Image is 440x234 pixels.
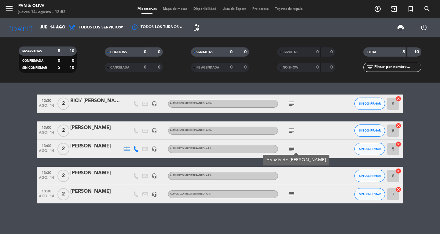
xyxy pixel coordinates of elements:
strong: 0 [72,58,75,63]
i: cancel [395,96,402,102]
i: headset_mic [152,146,157,152]
strong: 0 [244,65,248,69]
span: print [397,24,404,31]
div: LOG OUT [412,18,435,37]
span: , ARS - [205,174,212,177]
span: SIN CONFIRMAR [359,102,381,105]
i: cancel [395,123,402,129]
i: [DATE] [5,21,37,34]
span: 13:30 [39,187,54,194]
span: , ARS - [205,147,212,150]
span: 13:00 [39,142,54,149]
span: Pre-acceso [249,7,272,11]
i: cancel [395,168,402,174]
span: 13:00 [39,124,54,131]
div: [PERSON_NAME] [70,142,122,150]
span: ago. 14 [39,176,54,183]
span: Almuerzo Mediterráneo [170,174,212,177]
strong: 10 [69,65,75,70]
span: RE AGENDADA [196,66,219,69]
i: subject [288,191,295,198]
strong: 0 [316,65,319,69]
span: Almuerzo Mediterráneo [170,129,212,132]
span: CONFIRMADA [22,59,43,62]
span: 2 [57,188,69,200]
span: ago. 14 [39,104,54,111]
span: 2 [57,170,69,182]
span: SIN CONFIRMAR [359,147,381,150]
div: jueves 14. agosto - 12:52 [18,9,66,15]
i: headset_mic [152,101,157,106]
span: 2 [57,143,69,155]
i: cancel [395,141,402,147]
div: Pan & Oliva [18,3,66,9]
strong: 0 [330,65,334,69]
strong: 0 [144,65,146,69]
div: [PERSON_NAME] [70,188,122,195]
i: search [424,5,431,13]
span: Disponibilidad [190,7,219,11]
span: pending_actions [193,24,200,31]
span: Tarjetas de regalo [272,7,306,11]
strong: 0 [158,50,162,54]
i: turned_in_not [407,5,414,13]
button: SIN CONFIRMAR [354,98,385,110]
strong: 0 [244,50,248,54]
span: , ARS - [205,129,212,132]
span: Todos los servicios [79,25,121,30]
span: Almuerzo Mediterráneo [170,147,212,150]
span: Almuerzo Mediterráneo [170,102,212,105]
button: SIN CONFIRMAR [354,124,385,137]
span: ago. 14 [39,131,54,138]
input: Filtrar por nombre... [374,64,421,71]
span: SIN CONFIRMAR [359,192,381,196]
span: 2 [57,124,69,137]
span: SERVIDAS [283,51,298,54]
i: filter_list [366,64,374,71]
strong: 0 [230,65,233,69]
span: Almuerzo Mediterráneo [170,193,212,195]
strong: 5 [58,65,60,70]
strong: 0 [330,50,334,54]
i: headset_mic [152,191,157,197]
i: power_settings_new [420,24,427,31]
strong: 0 [316,50,319,54]
i: cancel [395,186,402,192]
button: menu [5,4,14,15]
strong: 0 [58,58,60,63]
div: Abuelo de [PERSON_NAME] [266,157,326,163]
i: add_circle_outline [374,5,381,13]
strong: 5 [402,50,405,54]
span: ago. 14 [39,194,54,201]
span: 2 [57,98,69,110]
strong: 0 [158,65,162,69]
button: SIN CONFIRMAR [354,170,385,182]
button: SIN CONFIRMAR [354,188,385,200]
span: SIN CONFIRMAR [22,66,47,69]
span: 12:30 [39,97,54,104]
span: TOTAL [367,51,376,54]
span: 13:30 [39,169,54,176]
i: subject [288,100,295,107]
span: SENTADAS [196,51,213,54]
button: SIN CONFIRMAR [354,143,385,155]
span: , ARS - [205,102,212,105]
span: CHECK INS [110,51,127,54]
strong: 0 [230,50,233,54]
span: Lista de Espera [219,7,249,11]
span: ago. 14 [39,149,54,156]
strong: 0 [144,50,146,54]
strong: 5 [58,49,60,53]
strong: 10 [414,50,420,54]
strong: 10 [69,49,75,53]
div: [PERSON_NAME] [70,169,122,177]
div: [PERSON_NAME] [70,124,122,132]
span: SIN CONFIRMAR [359,174,381,177]
i: headset_mic [152,173,157,179]
span: Mapa de mesas [160,7,190,11]
div: BICI/ [PERSON_NAME] da [PERSON_NAME] [70,97,122,105]
i: subject [288,127,295,134]
i: subject [288,145,295,153]
span: , ARS - [205,193,212,195]
span: RESERVADAS [22,50,42,53]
